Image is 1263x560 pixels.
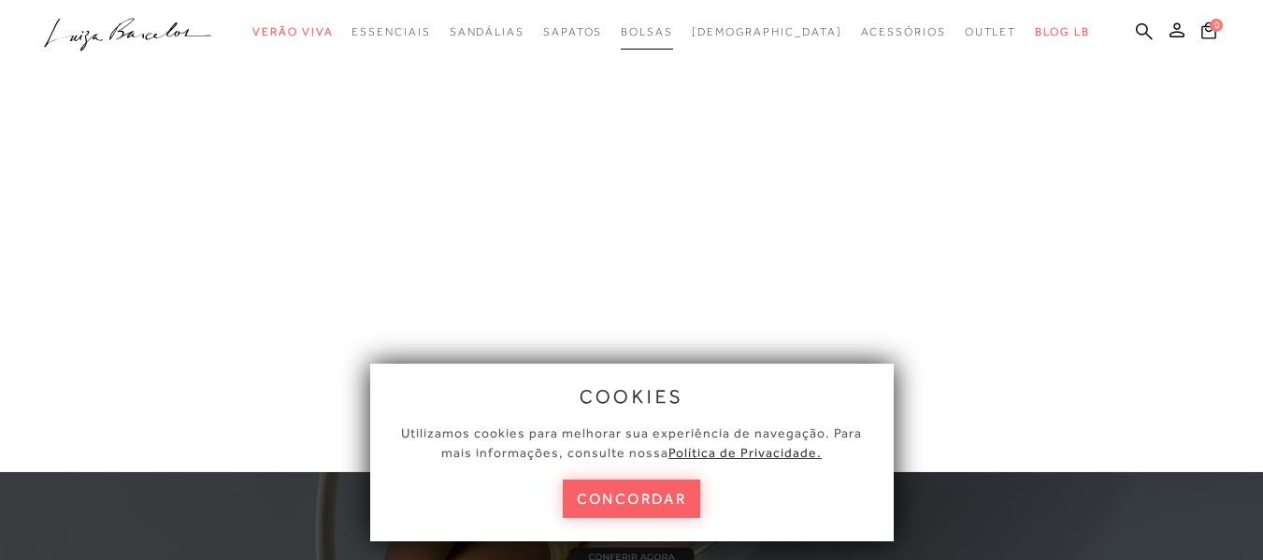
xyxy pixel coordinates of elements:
a: categoryNavScreenReaderText [965,15,1017,50]
a: categoryNavScreenReaderText [621,15,673,50]
span: 0 [1210,19,1223,32]
span: [DEMOGRAPHIC_DATA] [692,25,842,38]
span: Utilizamos cookies para melhorar sua experiência de navegação. Para mais informações, consulte nossa [401,425,862,460]
a: categoryNavScreenReaderText [861,15,946,50]
span: Bolsas [621,25,673,38]
span: Verão Viva [252,25,333,38]
a: Política de Privacidade. [668,445,822,460]
a: categoryNavScreenReaderText [450,15,524,50]
a: categoryNavScreenReaderText [252,15,333,50]
button: concordar [563,480,701,518]
a: categoryNavScreenReaderText [352,15,430,50]
span: cookies [580,386,684,407]
a: categoryNavScreenReaderText [543,15,602,50]
span: BLOG LB [1035,25,1089,38]
button: 0 [1196,21,1222,46]
a: noSubCategoriesText [692,15,842,50]
span: Essenciais [352,25,430,38]
a: BLOG LB [1035,15,1089,50]
span: Sandálias [450,25,524,38]
span: Sapatos [543,25,602,38]
span: Acessórios [861,25,946,38]
span: Outlet [965,25,1017,38]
